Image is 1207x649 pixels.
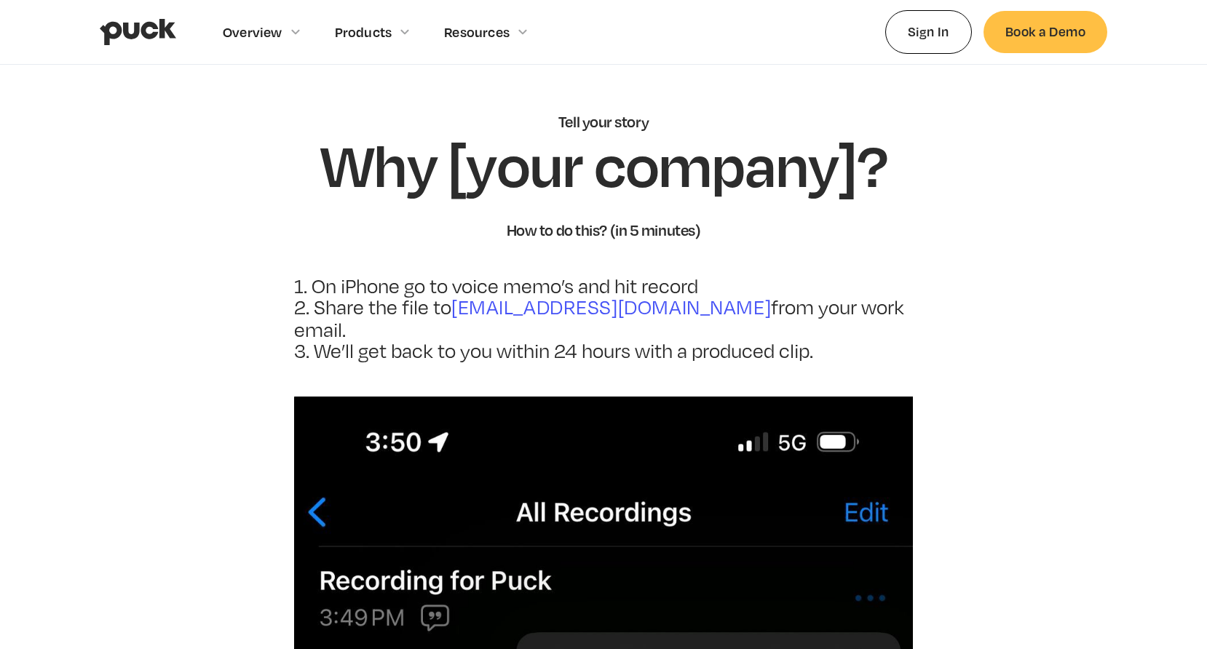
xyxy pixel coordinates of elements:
div: Resources [444,24,510,40]
a: Book a Demo [984,11,1107,52]
a: Sign In [885,10,972,53]
div: Overview [223,24,282,40]
h1: Why [your company]? [320,132,887,196]
a: [EMAIL_ADDRESS][DOMAIN_NAME] [451,295,771,319]
h1: How to do this? (in 5 minutes) [507,220,701,241]
div: Products [335,24,392,40]
h1: Tell your story [558,111,649,132]
p: 1. On iPhone go to voice memo’s and hit record 2. Share the file to from your work email. 3. We’l... [294,276,913,362]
